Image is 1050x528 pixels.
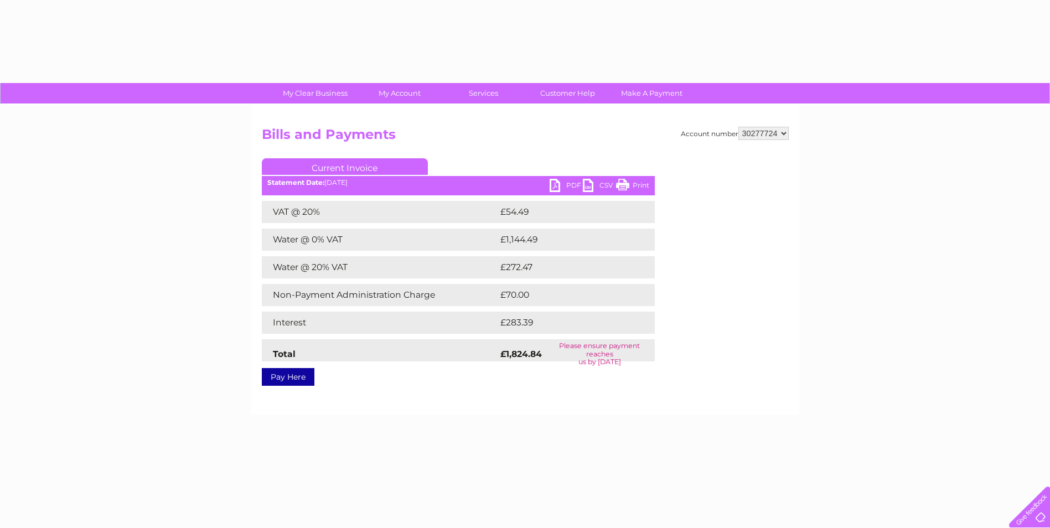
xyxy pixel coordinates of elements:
strong: Total [273,349,296,359]
td: Water @ 20% VAT [262,256,498,278]
td: Interest [262,312,498,334]
td: Please ensure payment reaches us by [DATE] [545,339,655,369]
td: £272.47 [498,256,635,278]
a: CSV [583,179,616,195]
td: £1,144.49 [498,229,637,251]
a: My Account [354,83,445,103]
a: Print [616,179,649,195]
a: Customer Help [522,83,613,103]
a: Make A Payment [606,83,697,103]
strong: £1,824.84 [500,349,542,359]
b: Statement Date: [267,178,324,187]
h2: Bills and Payments [262,127,789,148]
a: My Clear Business [270,83,361,103]
a: Current Invoice [262,158,428,175]
div: Account number [681,127,789,140]
td: £70.00 [498,284,633,306]
a: PDF [550,179,583,195]
a: Pay Here [262,368,314,386]
a: Services [438,83,529,103]
td: Non-Payment Administration Charge [262,284,498,306]
td: £283.39 [498,312,635,334]
div: [DATE] [262,179,655,187]
td: £54.49 [498,201,633,223]
td: VAT @ 20% [262,201,498,223]
td: Water @ 0% VAT [262,229,498,251]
